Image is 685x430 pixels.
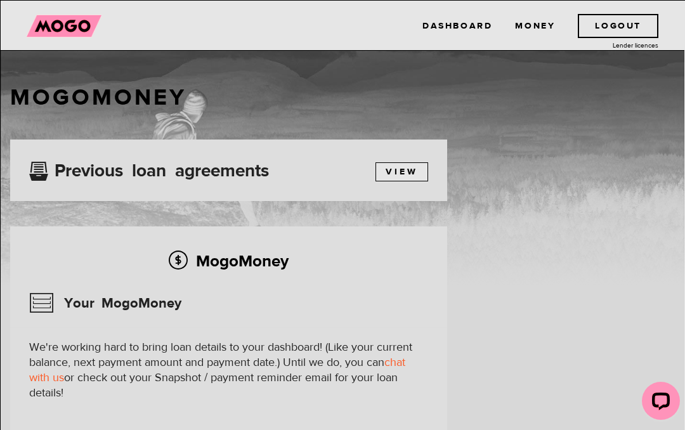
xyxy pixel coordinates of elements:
h2: MogoMoney [29,247,428,274]
a: View [375,162,428,181]
h1: MogoMoney [10,84,675,111]
h3: Your MogoMoney [29,287,181,320]
p: We're working hard to bring loan details to your dashboard! (Like your current balance, next paym... [29,340,428,401]
a: Dashboard [422,14,492,38]
h3: Previous loan agreements [29,160,269,177]
a: Money [515,14,555,38]
a: chat with us [29,355,405,385]
iframe: LiveChat chat widget [632,377,685,430]
a: Lender licences [563,41,658,50]
a: Logout [578,14,658,38]
img: mogo_logo-11ee424be714fa7cbb0f0f49df9e16ec.png [27,14,101,38]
